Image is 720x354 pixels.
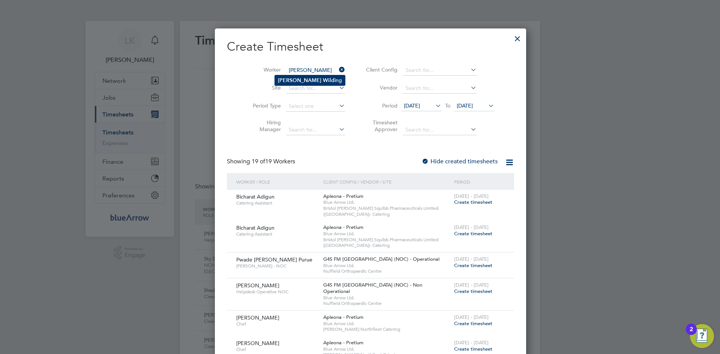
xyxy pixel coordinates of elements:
span: [PERSON_NAME] [236,314,279,321]
span: Chef [236,347,318,353]
span: Catering Assistant [236,200,318,206]
span: Blue Arrow Ltd. [323,199,450,205]
label: Client Config [364,66,397,73]
span: Apleona - Pretium [323,193,363,199]
div: Period [452,173,507,190]
span: [PERSON_NAME] [236,340,279,347]
div: 2 [690,329,693,339]
span: Bristol [PERSON_NAME] Squibb Pharmaceuticals Limited ([GEOGRAPHIC_DATA])- Catering [323,205,450,217]
b: Wild [323,77,334,84]
span: [DATE] [457,102,473,109]
span: Blue Arrow Ltd. [323,231,450,237]
input: Search for... [286,83,345,94]
span: [DATE] - [DATE] [454,282,489,288]
span: Blue Arrow Ltd. [323,295,450,301]
label: Vendor [364,84,397,91]
span: Nuffield Orthopaedic Centre [323,268,450,274]
span: [DATE] - [DATE] [454,224,489,230]
span: [DATE] - [DATE] [454,339,489,346]
input: Search for... [403,125,477,135]
span: Nuffield Orthopaedic Centre [323,300,450,306]
b: [PERSON_NAME] [278,77,321,84]
label: Hide created timesheets [421,158,498,165]
span: Create timesheet [454,199,492,205]
span: Helpdesk Operative NOC [236,289,318,295]
input: Select one [286,101,345,112]
li: ing [275,75,345,85]
span: Create timesheet [454,262,492,269]
input: Search for... [403,83,477,94]
label: Period Type [247,102,281,109]
span: 19 Workers [252,158,295,165]
label: Timesheet Approver [364,119,397,133]
span: Apleona - Pretium [323,314,363,320]
span: [PERSON_NAME] [236,282,279,289]
span: G4S FM [GEOGRAPHIC_DATA] (NOC) - Non Operational [323,282,422,294]
div: Showing [227,158,297,166]
span: Bicharat Adigun [236,224,274,231]
span: Blue Arrow Ltd. [323,263,450,269]
span: G4S FM [GEOGRAPHIC_DATA] (NOC) - Operational [323,256,439,262]
span: Catering Assistant [236,231,318,237]
input: Search for... [286,125,345,135]
span: [DATE] - [DATE] [454,256,489,262]
span: [DATE] [404,102,420,109]
span: Create timesheet [454,346,492,352]
span: Apleona - Pretium [323,224,363,230]
div: Worker / Role [234,173,321,190]
span: Bicharat Adigun [236,193,274,200]
input: Search for... [403,65,477,76]
span: [PERSON_NAME] - NOC [236,263,318,269]
span: Create timesheet [454,320,492,327]
span: To [443,101,453,111]
span: Apleona - Pretium [323,339,363,346]
span: Chef [236,321,318,327]
label: Site [247,84,281,91]
span: Bristol [PERSON_NAME] Squibb Pharmaceuticals Limited ([GEOGRAPHIC_DATA])- Catering [323,237,450,248]
span: [DATE] - [DATE] [454,193,489,199]
span: [DATE] - [DATE] [454,314,489,320]
span: Blue Arrow Ltd. [323,346,450,352]
label: Hiring Manager [247,119,281,133]
span: Blue Arrow Ltd. [323,321,450,327]
span: Create timesheet [454,288,492,294]
div: Client Config / Vendor / Site [321,173,452,190]
label: Worker [247,66,281,73]
span: 19 of [252,158,265,165]
span: Pwade [PERSON_NAME] Purue [236,256,312,263]
input: Search for... [286,65,345,76]
span: Create timesheet [454,230,492,237]
label: Period [364,102,397,109]
button: Open Resource Center, 2 new notifications [690,324,714,348]
span: [PERSON_NAME] Northfleet Catering [323,326,450,332]
h2: Create Timesheet [227,39,514,55]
